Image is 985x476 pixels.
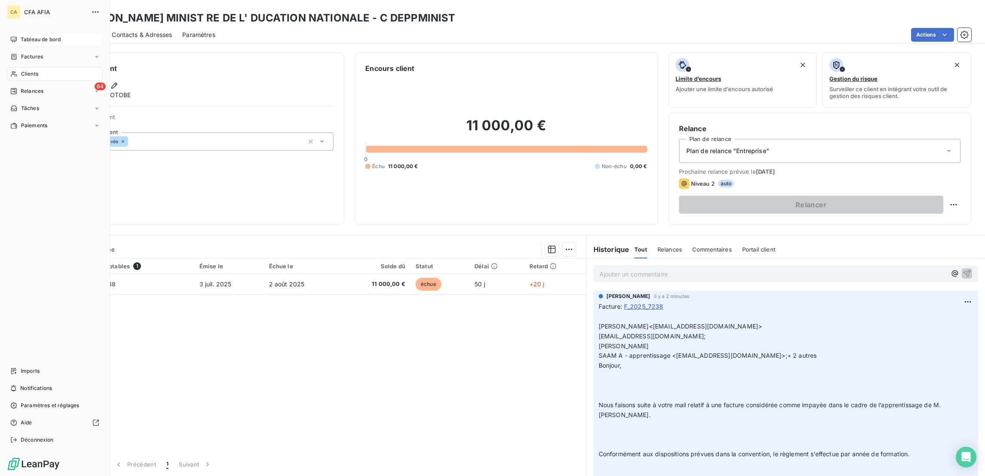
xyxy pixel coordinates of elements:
a: Tableau de bord [7,33,103,46]
span: ​[EMAIL_ADDRESS][DOMAIN_NAME];​ [599,332,706,340]
button: 1 [161,455,174,473]
div: Open Intercom Messenger [956,447,976,467]
span: Tout [634,246,647,253]
span: Paramètres et réglages [21,402,79,409]
span: Relances [21,87,43,95]
span: Niveau 2 [691,180,715,187]
a: Factures [7,50,103,64]
a: Imports [7,364,103,378]
a: 64Relances [7,84,103,98]
span: Relances [658,246,682,253]
span: 0 [364,156,367,163]
span: auto [718,180,734,187]
span: 2 août 2025 [269,280,305,288]
span: Contacts & Adresses [112,31,172,39]
span: Limite d’encours [676,75,721,82]
span: Tableau de bord [21,36,61,43]
span: Surveiller ce client en intégrant votre outil de gestion des risques client. [829,86,964,99]
span: [PERSON_NAME]<[EMAIL_ADDRESS][DOMAIN_NAME]> [599,322,762,330]
input: Ajouter une valeur [128,138,135,145]
span: 64 [95,83,106,90]
a: Paiements [7,119,103,132]
span: [DATE] [756,168,775,175]
div: Échue le [269,263,334,270]
button: Gestion du risqueSurveiller ce client en intégrant votre outil de gestion des risques client. [822,52,971,107]
h6: Relance [679,123,961,134]
span: Miangaly RAKOTOBE [70,91,131,99]
span: Portail client [742,246,775,253]
h6: Historique [587,244,630,255]
span: Paiements [21,122,47,129]
a: Clients [7,67,103,81]
div: CA [7,5,21,19]
span: Plan de relance "Entreprise" [686,147,769,155]
a: Aide [7,416,103,430]
button: Relancer [679,196,943,214]
button: Suivant [174,455,217,473]
span: Bonjour, [599,362,621,369]
span: 3 juil. 2025 [199,280,232,288]
span: Clients [21,70,38,78]
span: Imports [21,367,40,375]
span: 50 j [474,280,485,288]
span: Notifications [20,384,52,392]
span: 1 [166,460,168,469]
span: Paramètres [182,31,215,39]
span: 11 000,00 € [388,163,418,170]
span: 0,00 € [630,163,647,170]
span: 1 [133,262,141,270]
span: 11 000,00 € [344,280,405,289]
span: [PERSON_NAME] [606,292,651,300]
button: Actions [911,28,954,42]
img: Logo LeanPay [7,457,60,471]
span: [PERSON_NAME]​ [599,342,649,350]
span: Commentaires [692,246,732,253]
div: Retard [529,263,581,270]
h6: Encours client [365,63,414,74]
span: F_2025_7238 [624,302,664,311]
span: Échu [372,163,385,170]
div: Solde dû [344,263,405,270]
div: Pièces comptables [76,262,189,270]
span: Nous faisons suite à votre mail relatif à une facture considérée comme impayée dans le cadre de l... [599,401,943,418]
span: Non-échu [602,163,627,170]
span: Gestion du risque [829,75,878,82]
span: Déconnexion [21,436,54,444]
span: échue [416,278,441,291]
button: Limite d’encoursAjouter une limite d’encours autorisé [668,52,817,107]
a: Tâches [7,101,103,115]
h6: Informations client [52,63,333,74]
span: Aide [21,419,32,427]
span: CFA AFIA [24,9,86,15]
div: Émise le [199,263,259,270]
span: +20 j [529,280,545,288]
span: Propriétés Client [69,114,333,126]
span: Ajouter une limite d’encours autorisé [676,86,773,92]
span: Facture : [599,302,622,311]
span: Conformément aux dispositions prévues dans la convention, le règlement s’effectue par année de fo... [599,450,910,458]
span: Factures [21,53,43,61]
h2: 11 000,00 € [365,117,647,143]
span: ​SAAM A - apprentissage <[EMAIL_ADDRESS][DOMAIN_NAME]>;​+ 2 autres​​ [599,352,817,359]
span: il y a 2 minutes [654,294,689,299]
button: Précédent [109,455,161,473]
h3: [PERSON_NAME] MINIST RE DE L' DUCATION NATIONALE - C DEPPMINIST [76,10,455,26]
span: Prochaine relance prévue le [679,168,961,175]
div: Statut [416,263,464,270]
a: Paramètres et réglages [7,399,103,412]
div: Délai [474,263,519,270]
span: Tâches [21,104,39,112]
